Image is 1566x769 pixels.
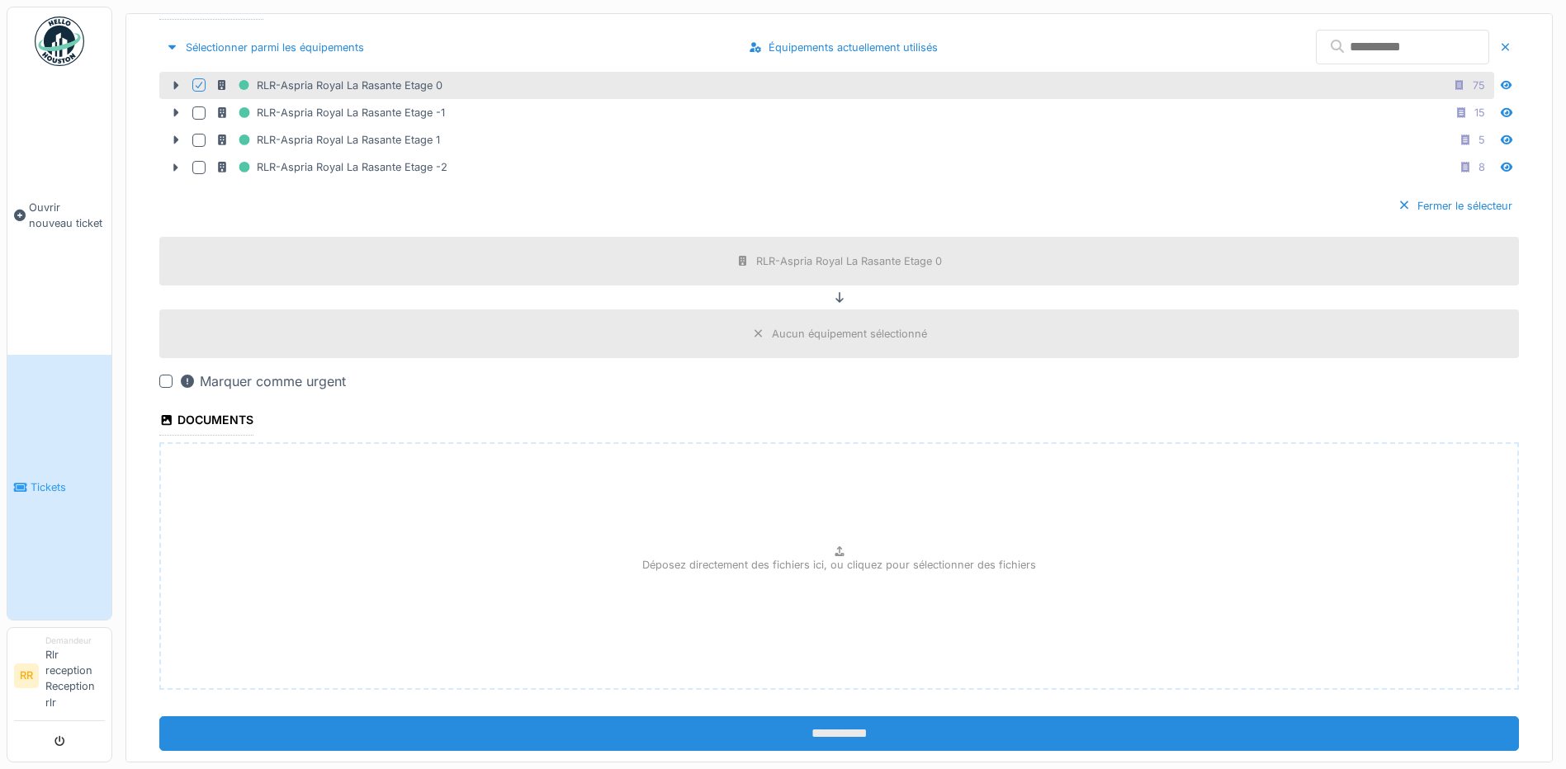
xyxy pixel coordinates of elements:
div: Demandeur [45,635,105,647]
div: Aucun équipement sélectionné [772,326,927,342]
span: Tickets [31,479,105,495]
div: Documents [159,408,253,436]
a: RR DemandeurRlr reception Reception rlr [14,635,105,721]
a: Ouvrir nouveau ticket [7,75,111,355]
p: Déposez directement des fichiers ici, ou cliquez pour sélectionner des fichiers [642,557,1036,573]
li: RR [14,663,39,688]
div: Équipements actuellement utilisés [742,36,944,59]
div: RLR-Aspria Royal La Rasante Etage -2 [215,157,447,177]
li: Rlr reception Reception rlr [45,635,105,717]
a: Tickets [7,355,111,619]
div: 5 [1478,132,1485,148]
div: 75 [1473,78,1485,93]
span: Ouvrir nouveau ticket [29,200,105,231]
div: RLR-Aspria Royal La Rasante Etage -1 [215,102,445,123]
img: Badge_color-CXgf-gQk.svg [35,17,84,66]
div: 8 [1478,159,1485,175]
div: RLR-Aspria Royal La Rasante Etage 1 [215,130,440,150]
div: Fermer le sélecteur [1391,195,1519,217]
div: RLR-Aspria Royal La Rasante Etage 0 [215,75,442,96]
div: 15 [1474,105,1485,120]
div: Sélectionner parmi les équipements [159,36,371,59]
div: Marquer comme urgent [179,371,346,391]
div: RLR-Aspria Royal La Rasante Etage 0 [756,253,942,269]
